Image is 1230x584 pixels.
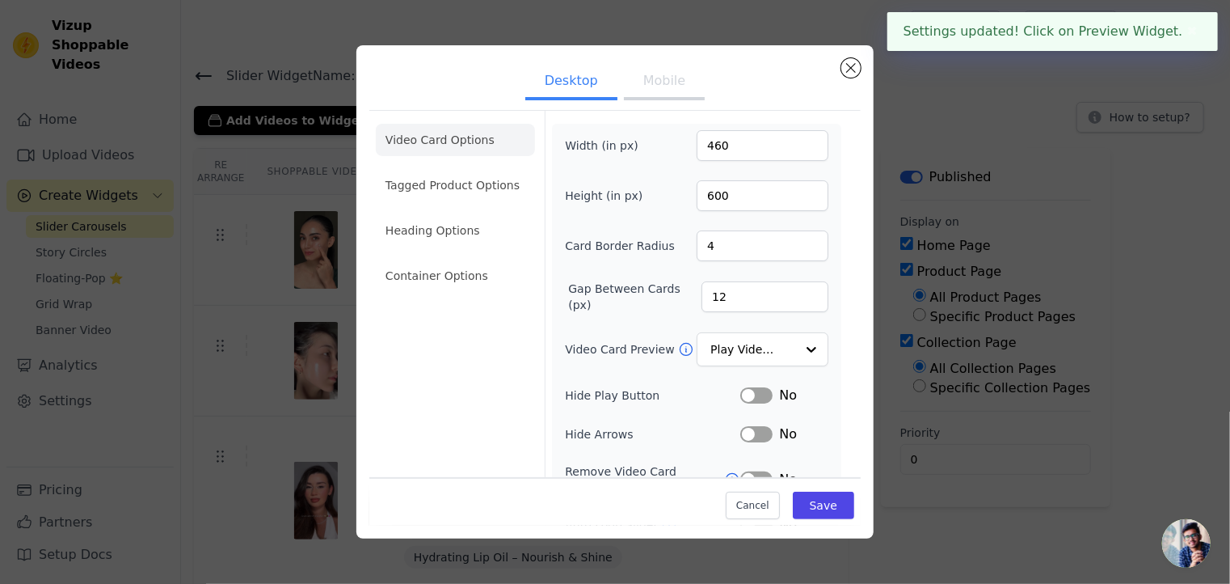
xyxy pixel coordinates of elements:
[376,260,535,292] li: Container Options
[565,138,653,154] label: Width (in px)
[779,425,797,444] span: No
[565,238,675,254] label: Card Border Radius
[565,463,724,496] label: Remove Video Card Shadow
[525,65,617,100] button: Desktop
[376,124,535,156] li: Video Card Options
[726,492,780,519] button: Cancel
[887,12,1218,51] div: Settings updated! Click on Preview Widget.
[565,387,740,404] label: Hide Play Button
[793,492,854,519] button: Save
[624,65,705,100] button: Mobile
[841,58,861,78] button: Close modal
[779,470,797,489] span: No
[1162,519,1211,568] div: Open chat
[376,169,535,201] li: Tagged Product Options
[565,188,653,204] label: Height (in px)
[568,281,701,313] label: Gap Between Cards (px)
[565,341,677,358] label: Video Card Preview
[565,426,740,442] label: Hide Arrows
[1183,22,1202,41] button: Close
[376,214,535,247] li: Heading Options
[779,386,797,405] span: No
